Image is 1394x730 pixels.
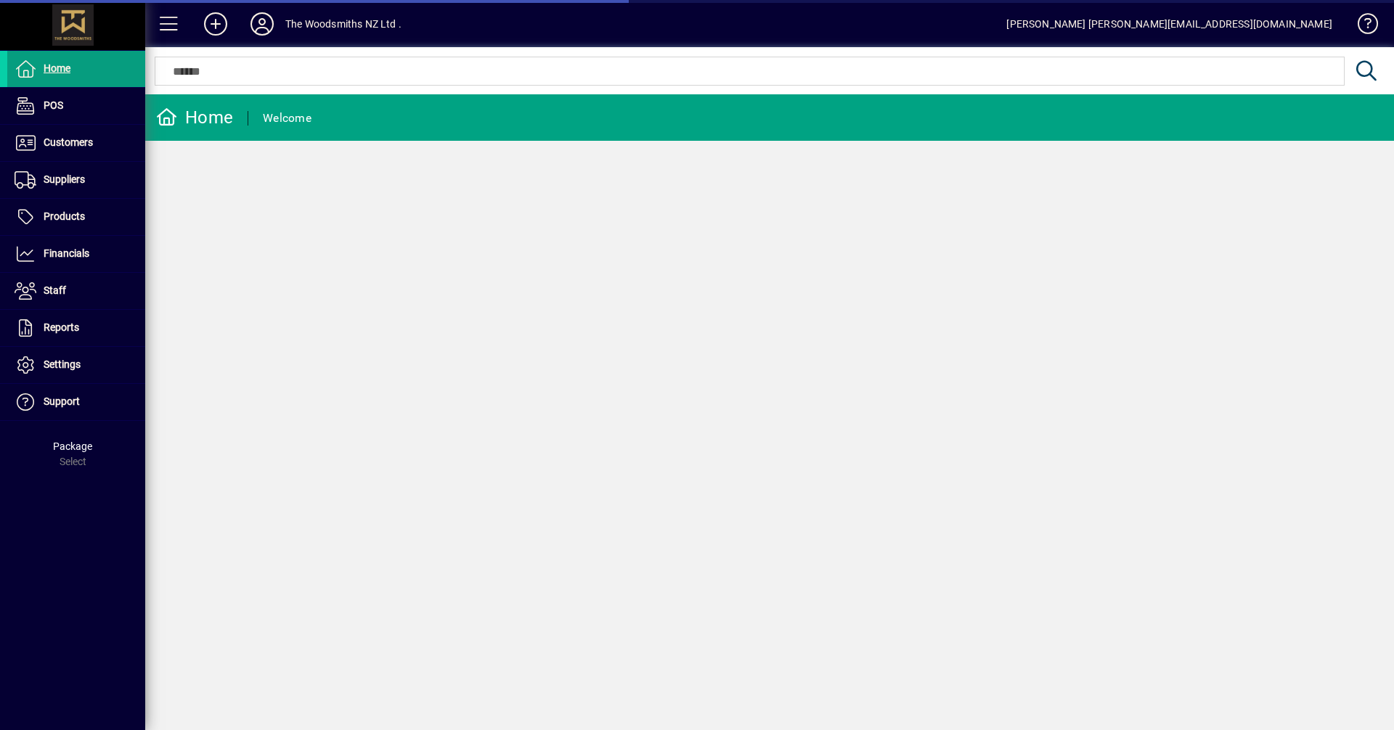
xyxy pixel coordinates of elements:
[44,247,89,259] span: Financials
[44,62,70,74] span: Home
[7,347,145,383] a: Settings
[1006,12,1332,36] div: [PERSON_NAME] [PERSON_NAME][EMAIL_ADDRESS][DOMAIN_NAME]
[7,273,145,309] a: Staff
[285,12,402,36] div: The Woodsmiths NZ Ltd .
[44,173,85,185] span: Suppliers
[7,310,145,346] a: Reports
[44,136,93,148] span: Customers
[1347,3,1376,50] a: Knowledge Base
[239,11,285,37] button: Profile
[44,99,63,111] span: POS
[7,162,145,198] a: Suppliers
[44,284,66,296] span: Staff
[44,395,80,407] span: Support
[7,236,145,272] a: Financials
[7,199,145,235] a: Products
[44,210,85,222] span: Products
[7,384,145,420] a: Support
[44,358,81,370] span: Settings
[263,107,311,130] div: Welcome
[7,125,145,161] a: Customers
[7,88,145,124] a: POS
[192,11,239,37] button: Add
[156,106,233,129] div: Home
[53,440,92,452] span: Package
[44,321,79,333] span: Reports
